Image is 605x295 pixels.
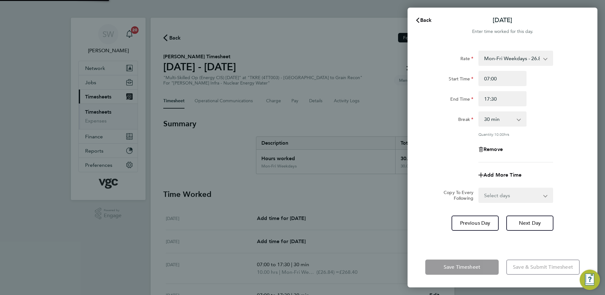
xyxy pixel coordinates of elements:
[493,16,512,25] p: [DATE]
[409,14,438,27] button: Back
[494,132,504,137] span: 10.00
[460,220,490,226] span: Previous Day
[439,190,473,201] label: Copy To Every Following
[483,172,521,178] span: Add More Time
[478,71,527,86] input: E.g. 08:00
[478,147,503,152] button: Remove
[450,96,473,104] label: End Time
[452,216,499,231] button: Previous Day
[458,116,473,124] label: Break
[408,28,597,35] div: Enter time worked for this day.
[420,17,432,23] span: Back
[478,91,527,106] input: E.g. 18:00
[478,173,521,178] button: Add More Time
[580,270,600,290] button: Engage Resource Center
[460,56,473,63] label: Rate
[483,146,503,152] span: Remove
[478,132,553,137] div: Quantity: hrs
[519,220,541,226] span: Next Day
[506,216,553,231] button: Next Day
[449,76,473,84] label: Start Time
